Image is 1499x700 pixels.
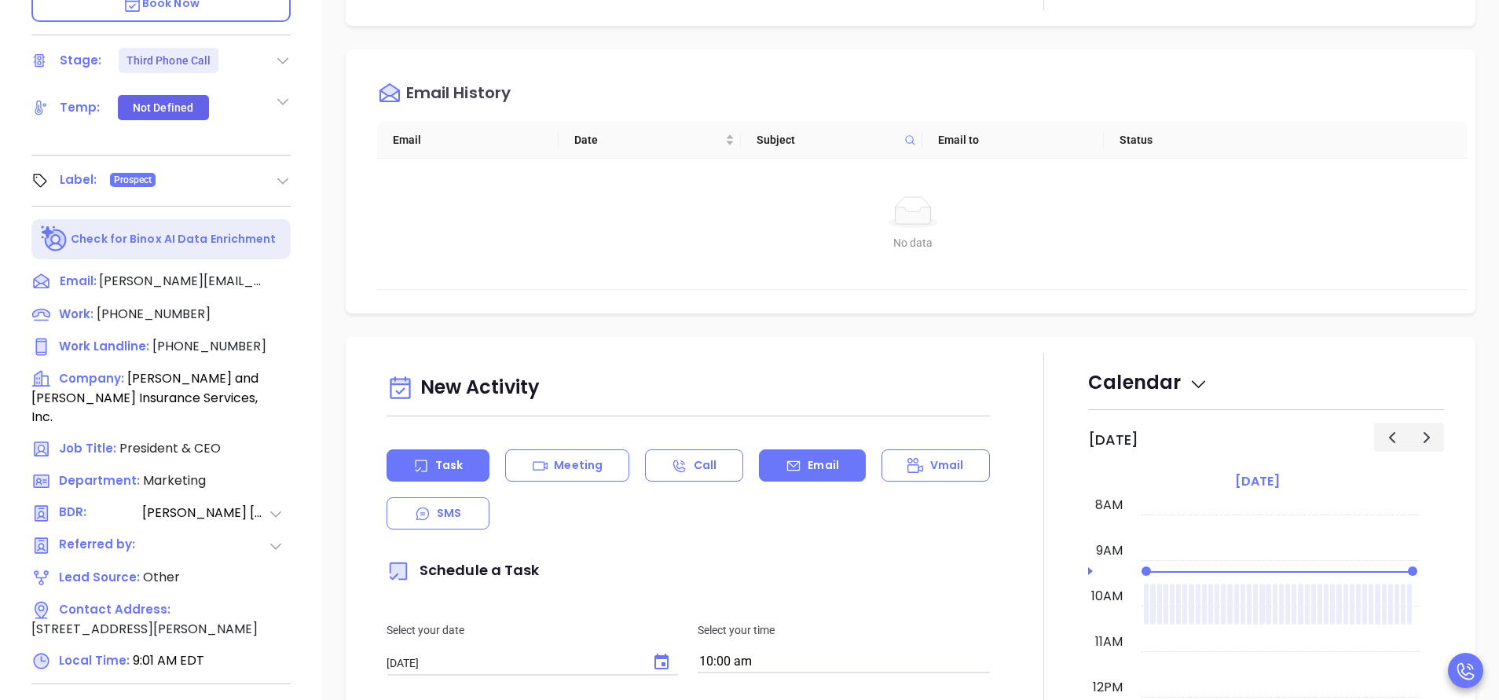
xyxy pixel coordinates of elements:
[1092,496,1126,515] div: 8am
[387,621,679,639] p: Select your date
[60,49,102,72] div: Stage:
[1232,471,1283,493] a: [DATE]
[133,95,193,120] div: Not Defined
[119,439,221,457] span: President & CEO
[1093,541,1126,560] div: 9am
[59,472,140,489] span: Department:
[1088,369,1208,395] span: Calendar
[1088,587,1126,606] div: 10am
[559,122,740,159] th: Date
[59,569,140,585] span: Lead Source:
[143,471,206,489] span: Marketing
[133,651,204,669] span: 9:01 AM EDT
[1092,632,1126,651] div: 11am
[59,536,141,555] span: Referred by:
[59,440,116,456] span: Job Title:
[59,306,93,322] span: Work :
[646,647,677,678] button: Choose date, selected date is Oct 8, 2025
[808,457,839,474] p: Email
[114,171,152,189] span: Prospect
[60,272,97,292] span: Email:
[574,131,721,148] span: Date
[60,96,101,119] div: Temp:
[1088,431,1138,449] h2: [DATE]
[59,504,141,523] span: BDR:
[387,655,640,671] input: MM/DD/YYYY
[152,337,266,355] span: [PHONE_NUMBER]
[59,652,130,669] span: Local Time:
[99,272,264,291] span: [PERSON_NAME][EMAIL_ADDRESS][DOMAIN_NAME]
[1104,122,1285,159] th: Status
[126,48,211,73] div: Third Phone Call
[59,601,170,618] span: Contact Address:
[97,305,211,323] span: [PHONE_NUMBER]
[60,168,97,192] div: Label:
[435,457,463,474] p: Task
[377,122,559,159] th: Email
[59,338,149,354] span: Work Landline :
[930,457,964,474] p: Vmail
[757,131,898,148] span: Subject
[1090,678,1126,697] div: 12pm
[142,504,268,523] span: [PERSON_NAME] [PERSON_NAME]
[31,620,258,638] span: [STREET_ADDRESS][PERSON_NAME]
[396,234,1431,251] div: No data
[698,621,990,639] p: Select your time
[31,369,258,426] span: [PERSON_NAME] and [PERSON_NAME] Insurance Services, Inc.
[437,505,461,522] p: SMS
[922,122,1104,159] th: Email to
[59,370,124,387] span: Company:
[1409,423,1444,452] button: Next day
[694,457,717,474] p: Call
[406,85,511,106] div: Email History
[41,225,68,253] img: Ai-Enrich-DaqCidB-.svg
[554,457,603,474] p: Meeting
[1374,423,1409,452] button: Previous day
[387,368,990,409] div: New Activity
[143,568,180,586] span: Other
[71,231,276,247] p: Check for Binox AI Data Enrichment
[387,560,540,580] span: Schedule a Task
